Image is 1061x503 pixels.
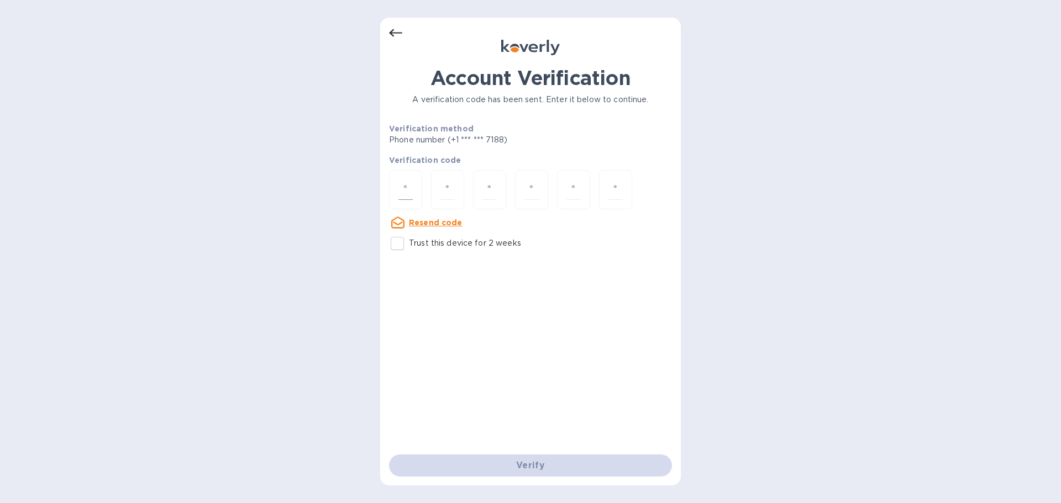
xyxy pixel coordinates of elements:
p: Phone number (+1 *** *** 7188) [389,134,592,146]
b: Verification method [389,124,474,133]
h1: Account Verification [389,66,672,89]
u: Resend code [409,218,463,227]
p: A verification code has been sent. Enter it below to continue. [389,94,672,105]
p: Trust this device for 2 weeks [409,237,521,249]
p: Verification code [389,155,672,166]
